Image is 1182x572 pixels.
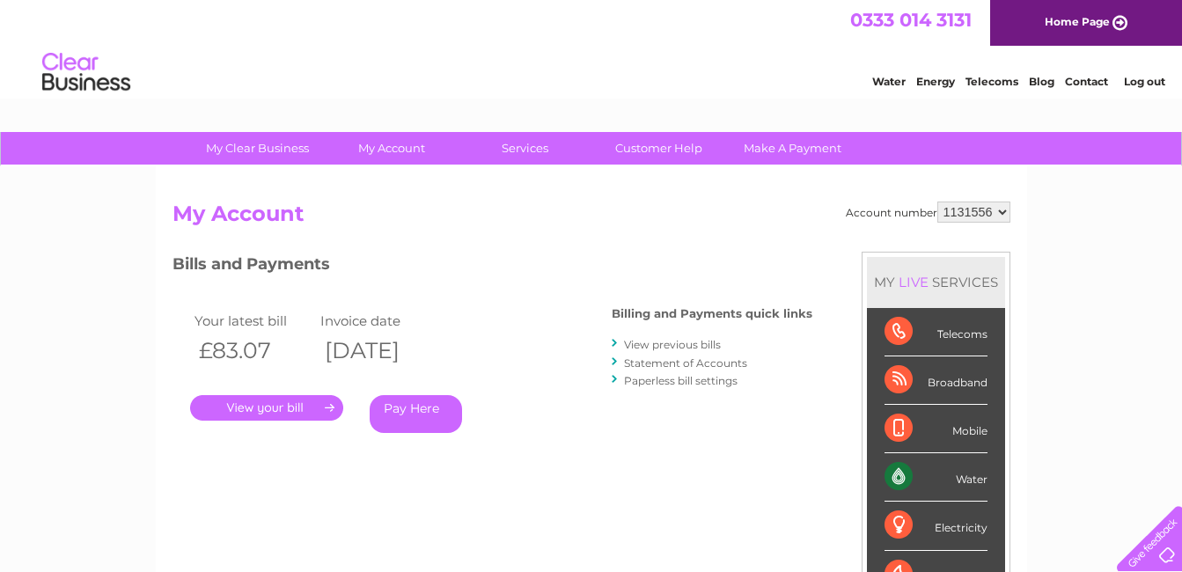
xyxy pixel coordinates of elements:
h2: My Account [173,202,1010,235]
a: . [190,395,343,421]
div: Mobile [885,405,987,453]
td: Your latest bill [190,309,317,333]
a: Services [452,132,598,165]
th: £83.07 [190,333,317,369]
img: logo.png [41,46,131,99]
h4: Billing and Payments quick links [612,307,812,320]
a: Pay Here [370,395,462,433]
a: Blog [1029,75,1054,88]
a: My Account [319,132,464,165]
a: View previous bills [624,338,721,351]
a: Energy [916,75,955,88]
div: Broadband [885,356,987,405]
a: My Clear Business [185,132,330,165]
a: Log out [1124,75,1165,88]
div: Water [885,453,987,502]
a: Paperless bill settings [624,374,738,387]
a: Statement of Accounts [624,356,747,370]
a: Contact [1065,75,1108,88]
th: [DATE] [316,333,443,369]
div: Account number [846,202,1010,223]
a: Customer Help [586,132,731,165]
a: Telecoms [965,75,1018,88]
a: Water [872,75,906,88]
div: Clear Business is a trading name of Verastar Limited (registered in [GEOGRAPHIC_DATA] No. 3667643... [176,10,1008,85]
div: LIVE [895,274,932,290]
h3: Bills and Payments [173,252,812,282]
div: Telecoms [885,308,987,356]
td: Invoice date [316,309,443,333]
a: Make A Payment [720,132,865,165]
div: MY SERVICES [867,257,1005,307]
a: 0333 014 3131 [850,9,972,31]
div: Electricity [885,502,987,550]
